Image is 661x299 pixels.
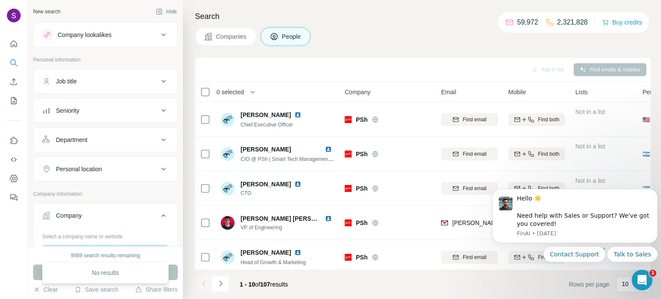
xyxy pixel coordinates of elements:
[33,8,60,15] div: New search
[489,182,661,267] iframe: Intercom notifications message
[221,216,235,230] img: Avatar
[7,55,21,71] button: Search
[538,116,559,123] span: Find both
[255,281,260,288] span: of
[345,151,352,157] img: Logo of PSh
[557,17,588,28] p: 2,321,828
[56,106,79,115] div: Seniority
[44,264,167,281] div: No results
[221,147,235,161] img: Avatar
[642,115,650,124] span: 🇺🇸
[7,74,21,89] button: Enrich CSV
[221,113,235,126] img: Avatar
[241,122,293,128] span: Chief Executive Officer
[34,205,177,229] button: Company
[345,185,352,192] img: Logo of PSh
[441,113,498,126] button: Find email
[221,250,235,264] img: Avatar
[538,150,559,158] span: Find both
[345,219,352,226] img: Logo of PSh
[56,211,82,220] div: Company
[7,171,21,186] button: Dashboard
[34,100,177,121] button: Seniority
[575,108,605,115] span: Not in a list
[508,148,565,160] button: Find both
[7,93,21,108] button: My lists
[441,182,498,195] button: Find email
[441,148,498,160] button: Find email
[34,159,177,179] button: Personal location
[241,215,343,222] span: [PERSON_NAME] [PERSON_NAME]
[356,219,368,227] span: PSh
[241,180,291,188] span: [PERSON_NAME]
[42,229,169,240] div: Select a company name or website
[216,32,247,41] span: Companies
[508,88,526,96] span: Mobile
[7,36,21,52] button: Quick start
[441,219,448,227] img: provider findymail logo
[33,285,58,294] button: Clear
[7,9,21,22] img: Avatar
[642,150,650,158] span: 🇦🇷
[441,88,456,96] span: Email
[241,224,335,231] span: VP of Engineering
[34,25,177,45] button: Company lookalikes
[241,259,306,265] span: Head of Growth & Marketing
[345,254,352,261] img: Logo of PSh
[622,280,629,288] p: 10
[221,182,235,195] img: Avatar
[33,190,178,198] p: Company information
[463,185,486,192] span: Find email
[575,88,588,96] span: Lists
[216,88,244,96] span: 0 selected
[260,281,270,288] span: 107
[241,146,291,153] span: [PERSON_NAME]
[632,270,652,290] iframe: Intercom live chat
[56,165,102,173] div: Personal location
[7,152,21,167] button: Use Surfe API
[33,56,178,64] p: Personal information
[150,5,183,18] button: Hide
[356,253,368,262] span: PSh
[7,133,21,148] button: Use Surfe on LinkedIn
[575,177,605,184] span: Not in a list
[345,88,371,96] span: Company
[345,116,352,123] img: Logo of PSh
[356,150,368,158] span: PSh
[463,116,486,123] span: Find email
[71,252,140,259] div: 9989 search results remaining
[241,111,291,119] span: [PERSON_NAME]
[325,215,332,222] img: LinkedIn logo
[575,143,605,150] span: Not in a list
[294,111,301,118] img: LinkedIn logo
[569,280,609,289] span: Rows per page
[325,146,332,153] img: LinkedIn logo
[135,285,178,294] button: Share filters
[74,285,118,294] button: Save search
[356,184,368,193] span: PSh
[7,190,21,205] button: Feedback
[56,136,87,144] div: Department
[441,251,498,264] button: Find email
[463,150,486,158] span: Find email
[602,16,642,28] button: Buy credits
[212,275,229,292] button: Navigate to next page
[508,113,565,126] button: Find both
[34,129,177,150] button: Department
[282,32,302,41] span: People
[241,189,305,197] span: CTO
[517,17,538,28] p: 59,972
[240,281,255,288] span: 1 - 10
[241,155,384,162] span: CIO @ PSh | Smart Tech Management | IT business Executive
[294,249,301,256] img: LinkedIn logo
[463,253,486,261] span: Find email
[649,270,656,277] span: 1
